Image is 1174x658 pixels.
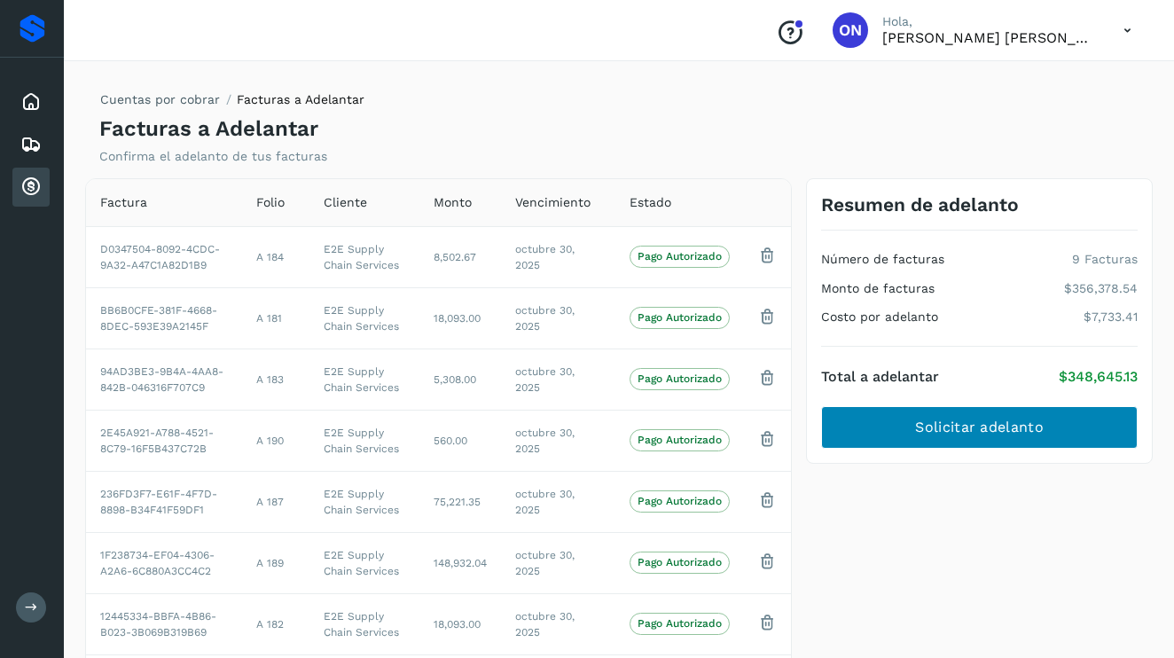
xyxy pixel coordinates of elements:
span: octubre 30, 2025 [515,243,575,271]
span: Cliente [324,193,367,212]
span: 560.00 [434,435,467,447]
p: Pago Autorizado [638,372,722,385]
span: Monto [434,193,472,212]
p: $7,733.41 [1084,309,1138,325]
p: Pago Autorizado [638,617,722,630]
td: 1F238734-EF04-4306-A2A6-6C880A3CC4C2 [86,532,242,593]
p: Pago Autorizado [638,495,722,507]
span: octubre 30, 2025 [515,488,575,516]
span: 5,308.00 [434,373,476,386]
td: 236FD3F7-E61F-4F7D-8898-B34F41F59DF1 [86,471,242,532]
button: Solicitar adelanto [821,406,1138,449]
span: Facturas a Adelantar [237,92,364,106]
span: Solicitar adelanto [915,418,1043,437]
td: E2E Supply Chain Services [309,593,419,654]
span: 18,093.00 [434,618,481,631]
p: Pago Autorizado [638,250,722,262]
p: Confirma el adelanto de tus facturas [99,149,327,164]
p: 9 Facturas [1072,252,1138,267]
h4: Total a adelantar [821,368,939,385]
td: E2E Supply Chain Services [309,287,419,349]
p: $356,378.54 [1064,281,1138,296]
span: octubre 30, 2025 [515,549,575,577]
td: A 190 [242,410,309,471]
td: A 187 [242,471,309,532]
h3: Resumen de adelanto [821,193,1019,215]
td: E2E Supply Chain Services [309,471,419,532]
td: 2E45A921-A788-4521-8C79-16F5B437C72B [86,410,242,471]
p: Pago Autorizado [638,434,722,446]
td: E2E Supply Chain Services [309,532,419,593]
td: D0347504-8092-4CDC-9A32-A47C1A82D1B9 [86,226,242,287]
h4: Monto de facturas [821,281,935,296]
td: A 184 [242,226,309,287]
span: Folio [256,193,285,212]
span: 148,932.04 [434,557,487,569]
td: E2E Supply Chain Services [309,410,419,471]
td: E2E Supply Chain Services [309,349,419,410]
span: octubre 30, 2025 [515,427,575,455]
a: Cuentas por cobrar [100,92,220,106]
span: 18,093.00 [434,312,481,325]
p: Pago Autorizado [638,556,722,568]
span: octubre 30, 2025 [515,365,575,394]
h4: Costo por adelanto [821,309,938,325]
span: 75,221.35 [434,496,481,508]
td: A 183 [242,349,309,410]
div: Inicio [12,82,50,121]
span: octubre 30, 2025 [515,304,575,333]
span: Estado [630,193,671,212]
td: 94AD3BE3-9B4A-4AA8-842B-046316F707C9 [86,349,242,410]
h4: Facturas a Adelantar [99,116,318,142]
div: Embarques [12,125,50,164]
td: 12445334-BBFA-4B86-B023-3B069B319B69 [86,593,242,654]
td: A 189 [242,532,309,593]
p: $348,645.13 [1059,368,1138,385]
p: OMAR NOE MARTINEZ RUBIO [882,29,1095,46]
span: octubre 30, 2025 [515,610,575,638]
div: Cuentas por cobrar [12,168,50,207]
nav: breadcrumb [99,90,364,116]
td: A 182 [242,593,309,654]
td: A 181 [242,287,309,349]
td: BB6B0CFE-381F-4668-8DEC-593E39A2145F [86,287,242,349]
p: Pago Autorizado [638,311,722,324]
span: Factura [100,193,147,212]
span: 8,502.67 [434,251,476,263]
p: Hola, [882,14,1095,29]
span: Vencimiento [515,193,591,212]
h4: Número de facturas [821,252,944,267]
td: E2E Supply Chain Services [309,226,419,287]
